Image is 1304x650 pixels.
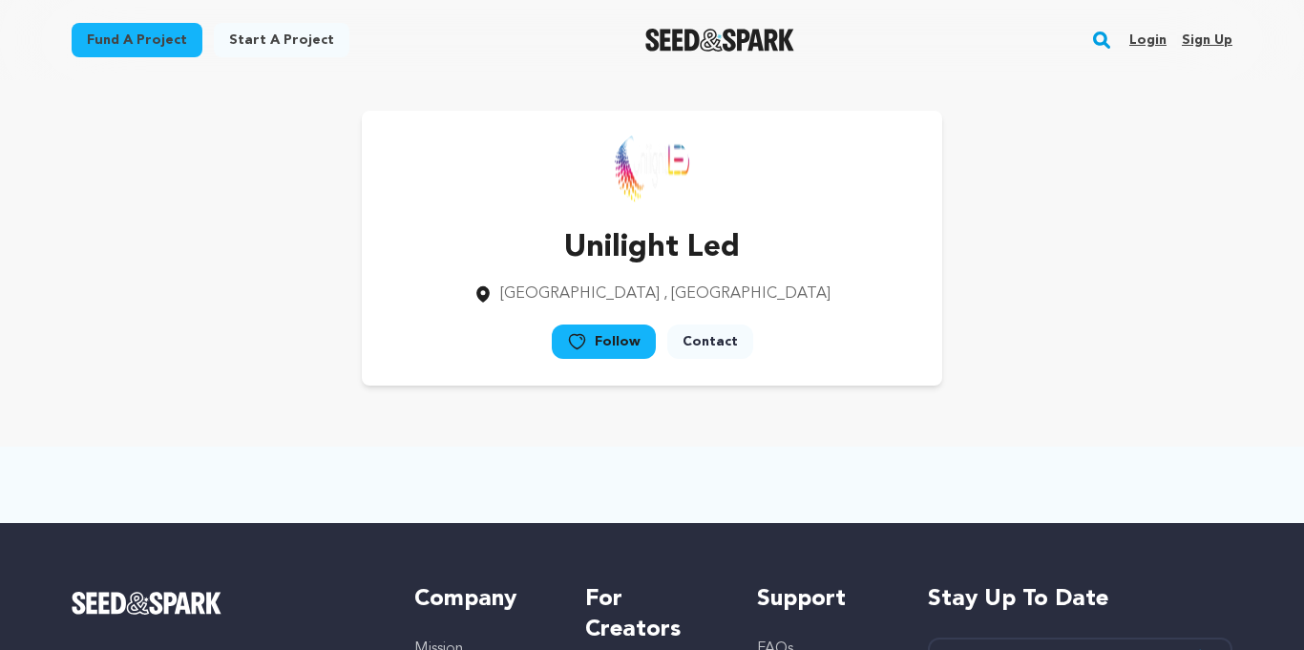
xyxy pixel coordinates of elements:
[72,592,376,615] a: Seed&Spark Homepage
[585,584,718,645] h5: For Creators
[928,584,1232,615] h5: Stay up to date
[757,584,890,615] h5: Support
[552,325,656,359] a: Follow
[645,29,795,52] img: Seed&Spark Logo Dark Mode
[414,584,547,615] h5: Company
[663,286,831,302] span: , [GEOGRAPHIC_DATA]
[473,225,831,271] p: Unilight Led
[72,592,221,615] img: Seed&Spark Logo
[614,130,690,206] img: https://seedandspark-static.s3.us-east-2.amazonaws.com/images/User/001/839/665/medium/logo11%20%2...
[500,286,660,302] span: [GEOGRAPHIC_DATA]
[667,325,753,359] a: Contact
[214,23,349,57] a: Start a project
[72,23,202,57] a: Fund a project
[1182,25,1232,55] a: Sign up
[1129,25,1167,55] a: Login
[645,29,795,52] a: Seed&Spark Homepage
